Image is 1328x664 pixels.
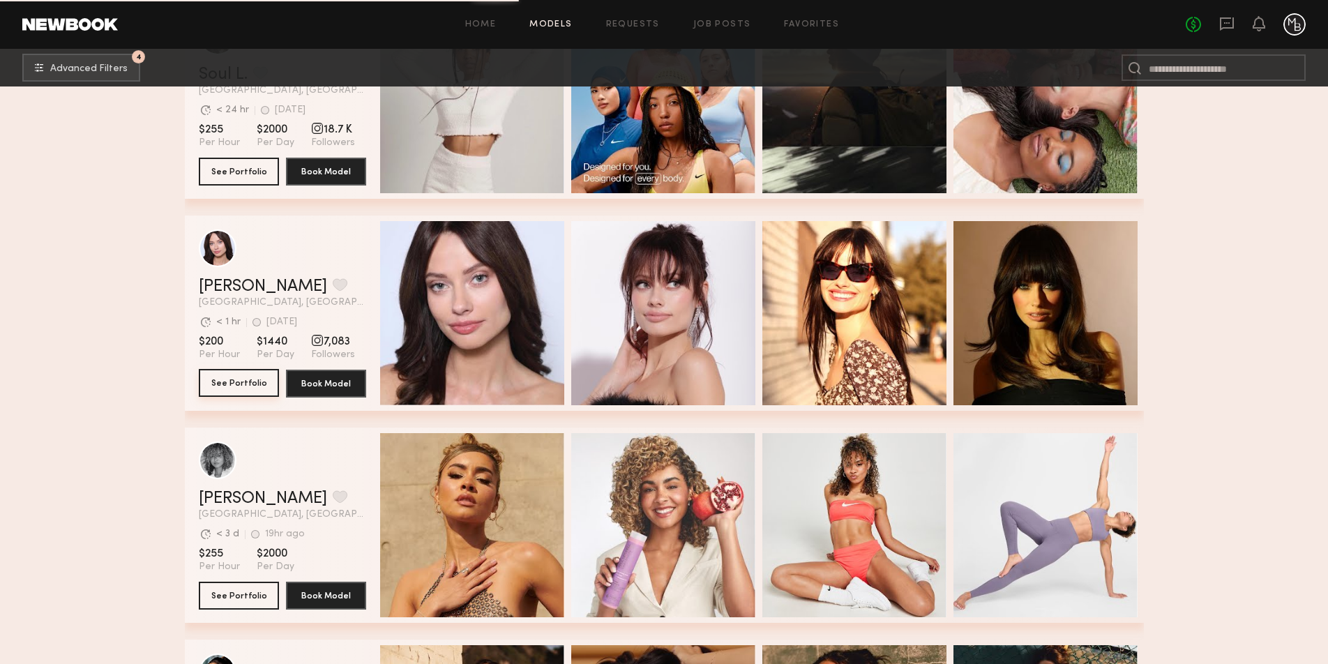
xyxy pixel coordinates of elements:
span: 7,083 [311,335,355,349]
span: Followers [311,137,355,149]
span: $2000 [257,123,294,137]
a: Home [465,20,497,29]
button: Book Model [286,582,366,610]
span: [GEOGRAPHIC_DATA], [GEOGRAPHIC_DATA] [199,510,366,520]
span: $2000 [257,547,294,561]
span: $1440 [257,335,294,349]
div: 19hr ago [265,529,305,539]
div: [DATE] [275,105,305,115]
span: Per Hour [199,349,240,361]
a: See Portfolio [199,370,279,398]
span: $255 [199,123,240,137]
span: $200 [199,335,240,349]
div: < 3 d [216,529,239,539]
div: < 1 hr [216,317,241,327]
a: Favorites [784,20,839,29]
a: Requests [606,20,660,29]
a: [PERSON_NAME] [199,278,327,295]
span: Advanced Filters [50,64,128,74]
a: [PERSON_NAME] [199,490,327,507]
button: See Portfolio [199,582,279,610]
div: < 24 hr [216,105,249,115]
span: $255 [199,547,240,561]
button: 4Advanced Filters [22,54,140,82]
button: Book Model [286,158,366,186]
span: [GEOGRAPHIC_DATA], [GEOGRAPHIC_DATA] [199,298,366,308]
a: Models [529,20,572,29]
span: Per Day [257,137,294,149]
span: Per Hour [199,137,240,149]
span: Per Day [257,349,294,361]
button: See Portfolio [199,158,279,186]
span: 4 [136,54,142,60]
div: [DATE] [266,317,297,327]
span: Per Day [257,561,294,573]
span: Per Hour [199,561,240,573]
button: Book Model [286,370,366,398]
span: 18.7 K [311,123,355,137]
span: Followers [311,349,355,361]
button: See Portfolio [199,369,279,397]
span: [GEOGRAPHIC_DATA], [GEOGRAPHIC_DATA] [199,86,366,96]
a: Job Posts [693,20,751,29]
